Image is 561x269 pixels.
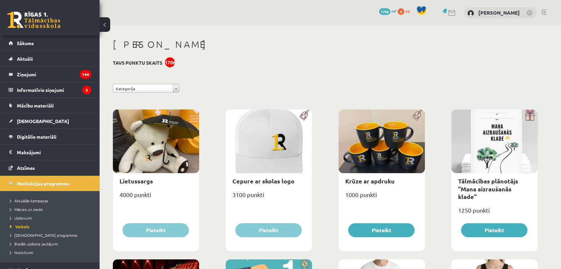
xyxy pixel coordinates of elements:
a: Krūze ar apdruku [345,177,395,185]
span: Noteikumi [10,250,33,255]
span: Mācību materiāli [17,102,54,108]
span: Digitālie materiāli [17,134,56,140]
a: Motivācijas programma [9,176,91,191]
div: 1706 [165,57,175,67]
a: 1706 mP [379,8,397,14]
legend: Maksājumi [17,145,91,160]
span: Aktuālās kampaņas [10,198,48,203]
button: Pieteikt [122,223,189,237]
div: 1000 punkti [339,189,425,206]
div: 4000 punkti [113,189,199,206]
a: [PERSON_NAME] [478,9,520,16]
i: 3 [82,86,91,95]
span: 1706 [379,8,390,15]
a: Ziņojumi144 [9,67,91,82]
img: Populāra prece [410,109,425,121]
a: Aktuāli [9,51,91,66]
a: Biežāk uzdotie jautājumi [10,241,93,247]
h3: Tavs punktu skaits [113,60,162,66]
a: Atzīmes [9,160,91,175]
legend: Informatīvie ziņojumi [17,82,91,98]
button: Pieteikt [235,223,302,237]
a: Digitālie materiāli [9,129,91,144]
a: Mācību materiāli [9,98,91,113]
img: Aleksejs Bukovskis [467,10,474,17]
button: Pieteikt [348,223,415,237]
div: 3100 punkti [226,189,312,206]
span: xp [405,8,410,14]
a: Informatīvie ziņojumi3 [9,82,91,98]
a: Kategorija [113,84,179,93]
a: Cepure ar skolas logo [232,177,294,185]
span: Sākums [17,40,34,46]
a: Noteikumi [10,249,93,255]
img: Populāra prece [297,109,312,121]
legend: Ziņojumi [17,67,91,82]
span: [DEMOGRAPHIC_DATA] programma [10,233,77,238]
span: Atzīmes [17,165,35,171]
a: Aktuālās kampaņas [10,198,93,204]
a: Maksājumi [9,145,91,160]
a: Lietussargs [120,177,153,185]
span: Biežāk uzdotie jautājumi [10,241,58,246]
a: Tālmācības plānotājs "Mana aizraušanās klade" [458,177,518,200]
a: Rīgas 1. Tālmācības vidusskola [7,12,60,28]
span: [DEMOGRAPHIC_DATA] [17,118,69,124]
span: Motivācijas programma [17,180,69,186]
span: Uzdevumi [10,215,32,221]
span: Aktuāli [17,56,33,62]
button: Pieteikt [461,223,527,237]
h1: [PERSON_NAME] [113,39,538,50]
a: Mācies un ziedo [10,206,93,212]
a: Uzdevumi [10,215,93,221]
i: 144 [80,70,91,79]
span: Mācies un ziedo [10,207,43,212]
span: Veikals [10,224,30,229]
div: 1250 punkti [451,205,538,221]
img: Dāvana ar pārsteigumu [523,109,538,121]
a: Veikals [10,224,93,230]
span: mP [391,8,397,14]
a: Sākums [9,35,91,51]
a: [DEMOGRAPHIC_DATA] [9,113,91,129]
a: 0 xp [398,8,413,14]
span: Kategorija [116,84,170,93]
a: [DEMOGRAPHIC_DATA] programma [10,232,93,238]
span: 0 [398,8,404,15]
